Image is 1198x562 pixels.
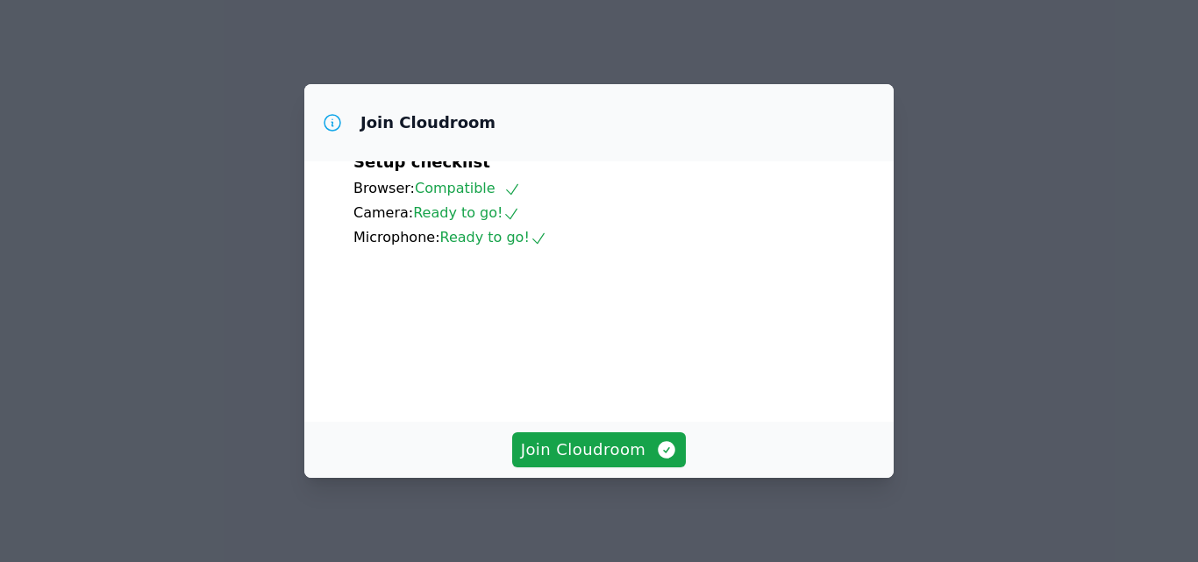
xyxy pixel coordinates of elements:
span: Join Cloudroom [521,438,678,462]
span: Microphone: [353,229,440,245]
span: Compatible [415,180,521,196]
span: Browser: [353,180,415,196]
span: Setup checklist [353,153,490,171]
span: Ready to go! [440,229,547,245]
span: Ready to go! [413,204,520,221]
span: Camera: [353,204,413,221]
button: Join Cloudroom [512,432,687,467]
h3: Join Cloudroom [360,112,496,133]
